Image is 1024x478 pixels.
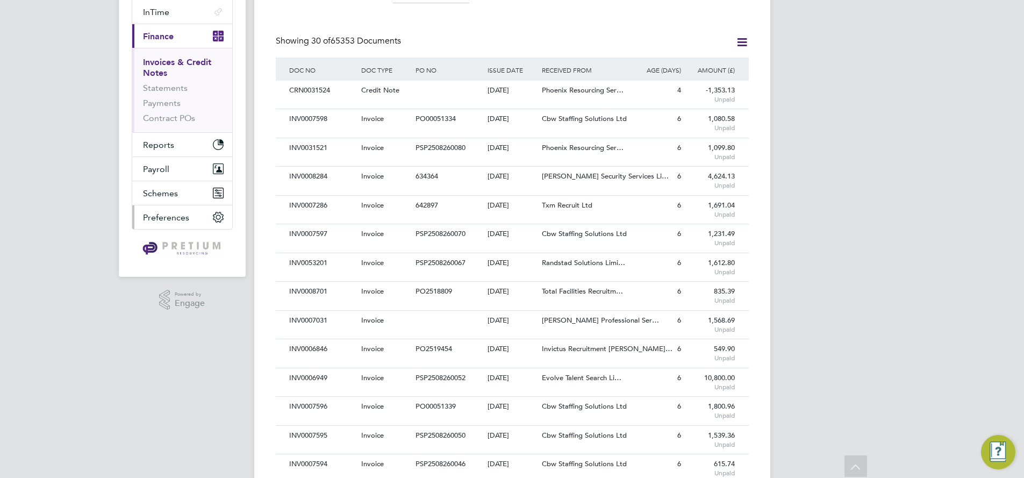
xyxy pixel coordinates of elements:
span: 6 [677,201,681,210]
span: PO00051339 [416,402,456,411]
span: 6 [677,172,681,181]
div: Showing [276,35,403,47]
span: Powered by [175,290,205,299]
div: ISSUE DATE [485,58,539,82]
span: Phoenix Resourcing Ser… [542,85,624,95]
button: Finance [132,24,232,48]
span: Preferences [143,212,189,223]
div: DOC TYPE [359,58,413,82]
div: INV0007594 [287,454,359,474]
span: Invoice [361,373,384,382]
span: 6 [677,344,681,353]
span: Reports [143,140,174,150]
span: Unpaid [686,210,735,219]
span: Invoice [361,402,384,411]
div: 1,800.96 [684,397,738,425]
span: Unpaid [686,411,735,420]
span: PSP2508260080 [416,143,466,152]
span: PO00051334 [416,114,456,123]
div: INV0031521 [287,138,359,158]
span: Unpaid [686,95,735,104]
span: Unpaid [686,469,735,477]
span: Credit Note [361,85,399,95]
img: pretium-logo-retina.png [140,240,224,258]
span: 6 [677,114,681,123]
div: [DATE] [485,397,539,417]
span: Cbw Staffing Solutions Ltd [542,114,627,123]
span: 6 [677,373,681,382]
button: Reports [132,133,232,156]
div: [DATE] [485,224,539,244]
span: 4 [677,85,681,95]
span: PSP2508260046 [416,459,466,468]
div: 1,539.36 [684,426,738,454]
span: PO2518809 [416,287,452,296]
span: 6 [677,229,681,238]
div: 1,612.80 [684,253,738,281]
div: [DATE] [485,138,539,158]
div: Finance [132,48,232,132]
div: 549.90 [684,339,738,367]
div: AMOUNT (£) [684,58,738,82]
span: Invoice [361,114,384,123]
a: Contract POs [143,113,195,123]
span: Unpaid [686,181,735,190]
span: Invoice [361,229,384,238]
button: Preferences [132,205,232,229]
span: Unpaid [686,124,735,132]
div: 1,080.58 [684,109,738,137]
span: Invoice [361,344,384,353]
span: Unpaid [686,354,735,362]
div: INV0008284 [287,167,359,187]
span: 30 of [311,35,331,46]
div: INV0006846 [287,339,359,359]
span: PSP2508260070 [416,229,466,238]
span: Unpaid [686,239,735,247]
a: Invoices & Credit Notes [143,57,211,78]
span: 6 [677,287,681,296]
a: Go to home page [132,240,233,258]
span: Invoice [361,172,384,181]
span: 65353 Documents [311,35,401,46]
span: Cbw Staffing Solutions Ltd [542,459,627,468]
div: INV0006949 [287,368,359,388]
span: Invoice [361,201,384,210]
button: Schemes [132,181,232,205]
div: INV0007598 [287,109,359,129]
span: Txm Recruit Ltd [542,201,592,210]
a: Statements [143,83,188,93]
span: InTime [143,7,169,17]
span: Invoice [361,287,384,296]
a: Powered byEngage [159,290,205,310]
div: DOC NO [287,58,359,82]
div: CRN0031524 [287,81,359,101]
span: Unpaid [686,268,735,276]
span: Invoice [361,459,384,468]
div: [DATE] [485,196,539,216]
a: Payments [143,98,181,108]
div: [DATE] [485,311,539,331]
span: Invoice [361,258,384,267]
div: 10,800.00 [684,368,738,396]
div: 835.39 [684,282,738,310]
span: Invoice [361,143,384,152]
div: [DATE] [485,368,539,388]
span: Finance [143,31,174,41]
div: [DATE] [485,454,539,474]
span: Schemes [143,188,178,198]
span: Invoice [361,431,384,440]
span: Invictus Recruitment [PERSON_NAME]… [542,344,672,353]
div: [DATE] [485,109,539,129]
span: Unpaid [686,296,735,305]
span: PO2519454 [416,344,452,353]
div: 4,624.13 [684,167,738,195]
div: INV0053201 [287,253,359,273]
div: INV0007031 [287,311,359,331]
div: INV0007595 [287,426,359,446]
button: Engage Resource Center [981,435,1015,469]
span: 6 [677,316,681,325]
div: 1,099.80 [684,138,738,166]
span: Evolve Talent Search Li… [542,373,621,382]
span: Cbw Staffing Solutions Ltd [542,402,627,411]
div: INV0007596 [287,397,359,417]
